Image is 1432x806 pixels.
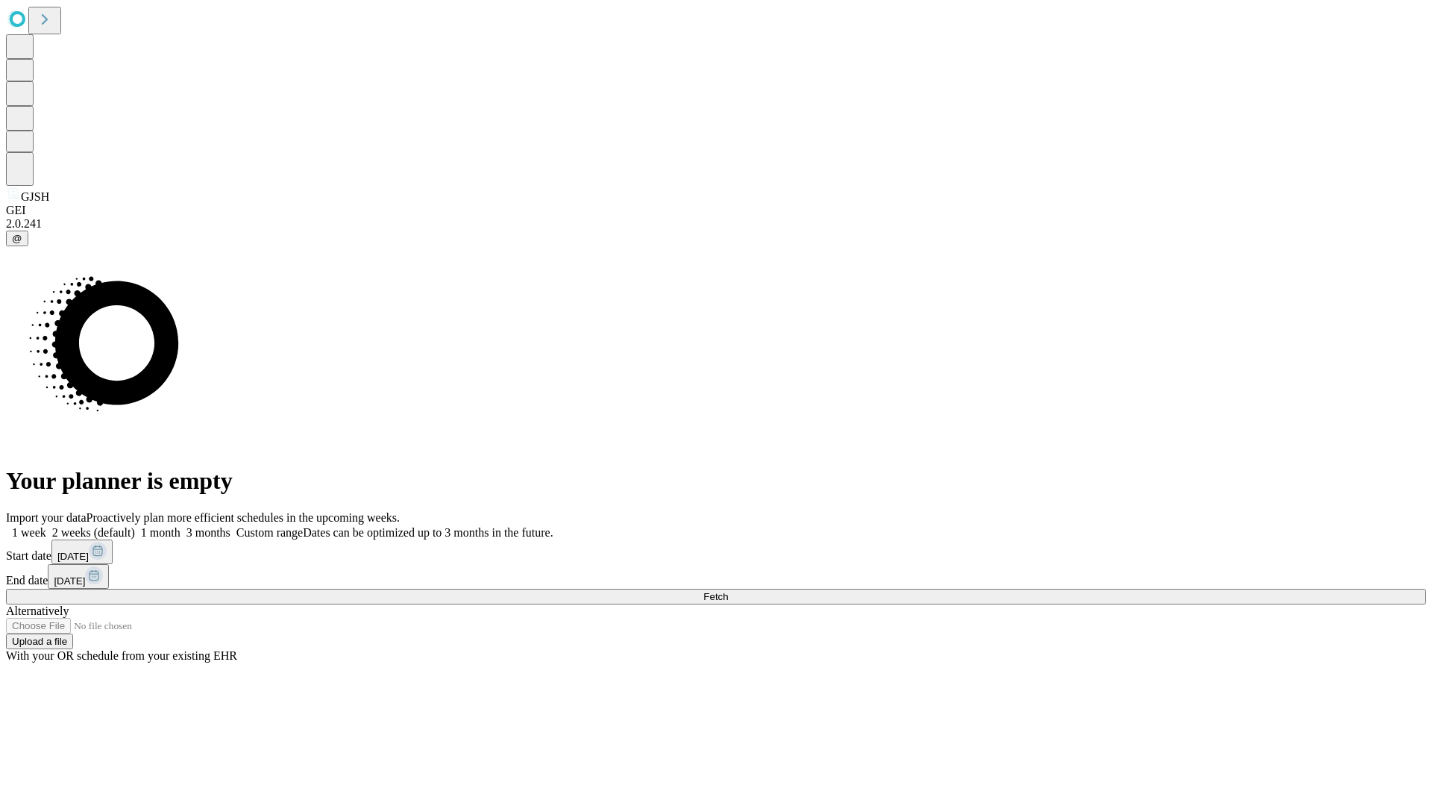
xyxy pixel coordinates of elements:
button: Fetch [6,589,1426,604]
span: 3 months [186,526,230,539]
span: 2 weeks (default) [52,526,135,539]
span: [DATE] [57,551,89,562]
span: Alternatively [6,604,69,617]
span: Custom range [236,526,303,539]
button: @ [6,231,28,246]
div: 2.0.241 [6,217,1426,231]
span: Dates can be optimized up to 3 months in the future. [303,526,553,539]
span: 1 week [12,526,46,539]
span: GJSH [21,190,49,203]
span: Fetch [703,591,728,602]
span: Proactively plan more efficient schedules in the upcoming weeks. [87,511,400,524]
div: GEI [6,204,1426,217]
button: Upload a file [6,634,73,649]
span: With your OR schedule from your existing EHR [6,649,237,662]
h1: Your planner is empty [6,467,1426,495]
span: [DATE] [54,575,85,587]
div: Start date [6,540,1426,564]
span: 1 month [141,526,180,539]
span: Import your data [6,511,87,524]
button: [DATE] [48,564,109,589]
div: End date [6,564,1426,589]
span: @ [12,233,22,244]
button: [DATE] [51,540,113,564]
